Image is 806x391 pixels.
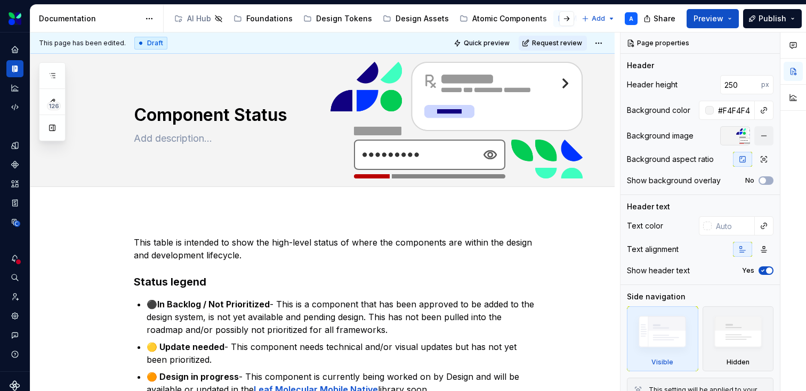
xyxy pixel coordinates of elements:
div: Header [627,60,654,71]
div: Side navigation [627,291,686,302]
div: Documentation [39,13,140,24]
button: Publish [743,9,802,28]
span: Preview [694,13,723,24]
a: Design Tokens [299,10,376,27]
textarea: Component Status [132,102,535,128]
a: Atomic Components [455,10,551,27]
div: Show header text [627,265,690,276]
img: 6e787e26-f4c0-4230-8924-624fe4a2d214.png [9,12,21,25]
p: This table is intended to show the high-level status of where the components are within the desig... [134,236,537,262]
div: Draft [134,37,167,50]
a: Code automation [6,99,23,116]
span: Add [592,14,605,23]
div: Foundations [246,13,293,24]
a: AI Hub [170,10,227,27]
div: Background aspect ratio [627,154,714,165]
div: Hidden [727,358,749,366]
div: Header text [627,201,670,212]
input: Auto [720,75,761,94]
a: Home [6,41,23,58]
a: Storybook stories [6,194,23,211]
div: Design Assets [396,13,449,24]
button: Share [638,9,682,28]
span: Request review [532,39,582,47]
input: Auto [712,216,755,235]
span: Quick preview [464,39,510,47]
svg: Supernova Logo [10,380,20,391]
div: Background color [627,105,690,116]
button: Quick preview [450,36,514,51]
div: A [629,14,633,23]
button: Add [578,11,618,26]
a: Design tokens [6,137,23,154]
div: Show background overlay [627,175,721,186]
strong: 🟠 Design in progress [147,371,239,382]
a: Invite team [6,288,23,305]
p: - This component needs technical and/or visual updates but has not yet been prioritized. [147,340,537,366]
input: Auto [714,101,755,120]
span: Share [654,13,675,24]
div: Header height [627,79,678,90]
div: Visible [627,306,698,371]
p: px [761,80,769,89]
div: Atomic Components [472,13,547,24]
a: Foundations [229,10,297,27]
strong: In Backlog / Not Prioritized [157,299,270,309]
button: Notifications [6,250,23,267]
a: Design Assets [378,10,453,27]
strong: 🟡 Update needed [147,341,224,352]
a: Analytics [6,79,23,96]
div: Text color [627,221,663,231]
label: No [745,176,754,185]
div: Background image [627,131,694,141]
span: 126 [47,102,61,110]
span: This page has been edited. [39,39,126,47]
a: Data sources [6,214,23,231]
span: Publish [759,13,786,24]
button: Search ⌘K [6,269,23,286]
button: Request review [519,36,587,51]
div: Hidden [703,306,774,371]
div: Page tree [170,8,576,29]
a: Components [6,156,23,173]
button: Preview [687,9,739,28]
div: Visible [651,358,673,366]
a: Assets [6,175,23,192]
p: ⚫️ - This is a component that has been approved to be added to the design system, is not yet avai... [147,298,537,336]
div: Text alignment [627,244,679,255]
a: Documentation [6,60,23,77]
div: AI Hub [187,13,211,24]
button: Contact support [6,327,23,344]
h3: Status legend [134,274,537,289]
div: Design Tokens [316,13,372,24]
label: Yes [742,266,754,275]
a: Settings [6,307,23,324]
